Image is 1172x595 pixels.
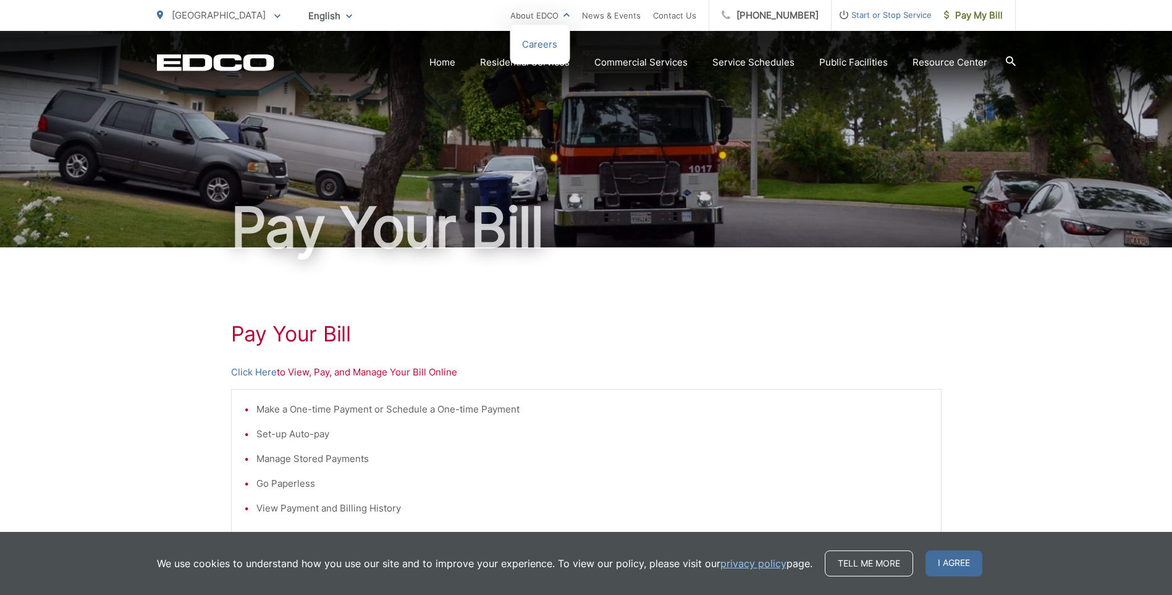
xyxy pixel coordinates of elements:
[256,427,929,442] li: Set-up Auto-pay
[582,8,641,23] a: News & Events
[712,55,795,70] a: Service Schedules
[231,365,277,380] a: Click Here
[429,55,455,70] a: Home
[256,402,929,417] li: Make a One-time Payment or Schedule a One-time Payment
[231,322,942,346] h1: Pay Your Bill
[653,8,696,23] a: Contact Us
[925,550,982,576] span: I agree
[913,55,987,70] a: Resource Center
[825,550,913,576] a: Tell me more
[172,9,266,21] span: [GEOGRAPHIC_DATA]
[256,476,929,491] li: Go Paperless
[819,55,888,70] a: Public Facilities
[231,365,942,380] p: to View, Pay, and Manage Your Bill Online
[720,556,786,571] a: privacy policy
[157,197,1016,259] h1: Pay Your Bill
[299,5,361,27] span: English
[256,501,929,516] li: View Payment and Billing History
[594,55,688,70] a: Commercial Services
[480,55,570,70] a: Residential Services
[510,8,570,23] a: About EDCO
[256,452,929,466] li: Manage Stored Payments
[522,37,557,52] a: Careers
[157,556,812,571] p: We use cookies to understand how you use our site and to improve your experience. To view our pol...
[944,8,1003,23] span: Pay My Bill
[157,54,274,71] a: EDCD logo. Return to the homepage.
